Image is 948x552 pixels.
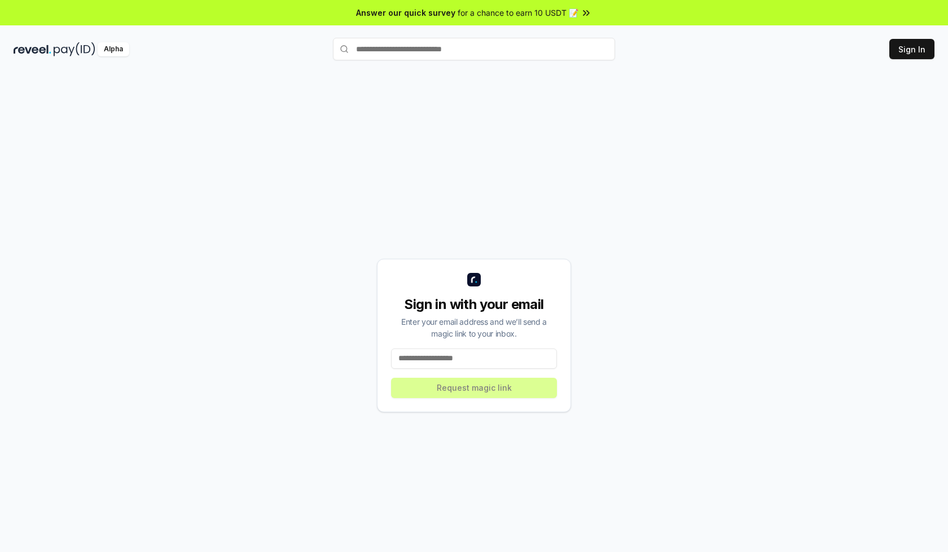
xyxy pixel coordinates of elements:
[889,39,934,59] button: Sign In
[467,273,481,286] img: logo_small
[54,42,95,56] img: pay_id
[14,42,51,56] img: reveel_dark
[458,7,578,19] span: for a chance to earn 10 USDT 📝
[391,295,557,313] div: Sign in with your email
[356,7,455,19] span: Answer our quick survey
[98,42,129,56] div: Alpha
[391,316,557,339] div: Enter your email address and we’ll send a magic link to your inbox.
